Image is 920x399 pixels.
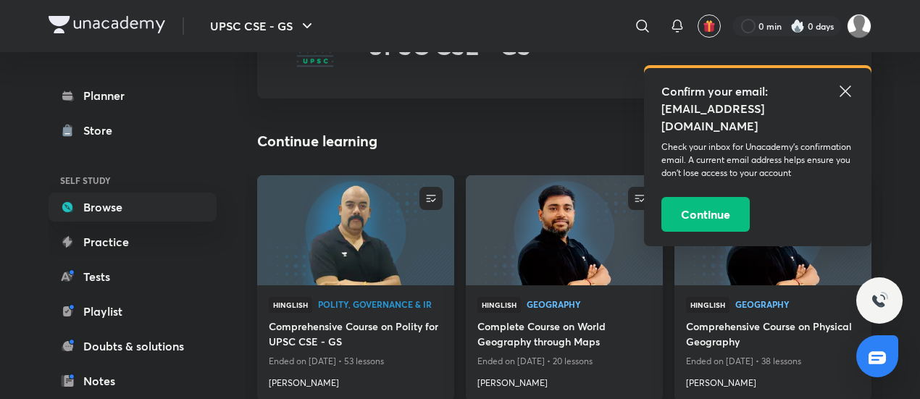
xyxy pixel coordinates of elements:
p: Ended on [DATE] • 53 lessons [269,352,443,371]
button: Continue [661,197,750,232]
a: Comprehensive Course on Physical Geography [686,319,860,352]
img: new-thumbnail [255,174,456,286]
button: UPSC CSE - GS [201,12,325,41]
a: [PERSON_NAME] [686,371,860,390]
p: Ended on [DATE] • 20 lessons [477,352,651,371]
a: Comprehensive Course on Polity for UPSC CSE - GS [269,319,443,352]
a: [PERSON_NAME] [477,371,651,390]
span: Hinglish [477,297,521,313]
a: new-thumbnail [466,175,663,285]
span: Hinglish [686,297,729,313]
h5: Confirm your email: [661,83,854,100]
img: Company Logo [49,16,165,33]
h5: [EMAIL_ADDRESS][DOMAIN_NAME] [661,100,854,135]
a: Notes [49,366,217,395]
span: Polity, Governance & IR [318,300,443,308]
h6: SELF STUDY [49,168,217,193]
a: Store [49,116,217,145]
p: Check your inbox for Unacademy’s confirmation email. A current email address helps ensure you don... [661,140,854,180]
span: Geography [527,300,651,308]
button: avatar [698,14,721,38]
a: Tests [49,262,217,291]
a: Polity, Governance & IR [318,300,443,310]
a: Complete Course on World Geography through Maps [477,319,651,352]
a: Browse [49,193,217,222]
a: Practice [49,227,217,256]
a: Playlist [49,297,217,326]
a: Planner [49,81,217,110]
img: streak [790,19,805,33]
p: Ended on [DATE] • 38 lessons [686,352,860,371]
a: new-thumbnail [257,175,454,285]
a: Company Logo [49,16,165,37]
h2: UPSC CSE - GS [367,33,531,60]
div: Store [83,122,121,139]
span: Hinglish [269,297,312,313]
span: Geography [735,300,860,308]
img: ttu [871,292,888,309]
a: Geography [735,300,860,310]
img: new-thumbnail [464,174,664,286]
a: Doubts & solutions [49,332,217,361]
img: Harini [847,14,871,38]
img: avatar [703,20,716,33]
a: Geography [527,300,651,310]
h2: Continue learning [257,130,377,152]
a: [PERSON_NAME] [269,371,443,390]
